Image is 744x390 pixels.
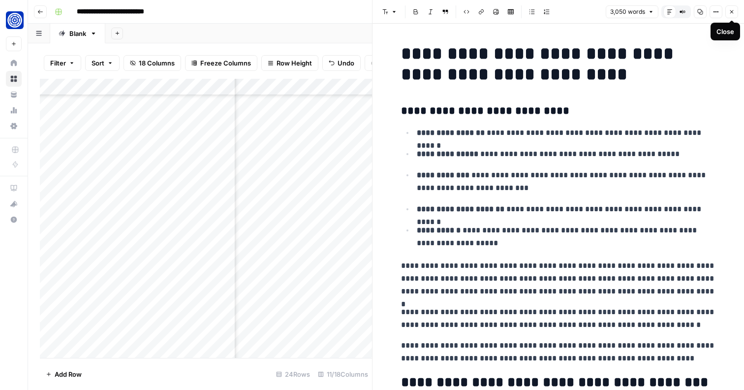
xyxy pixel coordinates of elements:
button: Undo [322,55,361,71]
span: Freeze Columns [200,58,251,68]
button: Filter [44,55,81,71]
button: Workspace: Fundwell [6,8,22,32]
button: 18 Columns [124,55,181,71]
span: Add Row [55,369,82,379]
span: 18 Columns [139,58,175,68]
button: What's new? [6,196,22,212]
div: 11/18 Columns [314,366,372,382]
a: Browse [6,71,22,87]
a: Your Data [6,87,22,102]
span: Row Height [277,58,312,68]
div: Close [716,27,734,36]
span: Filter [50,58,66,68]
span: Sort [92,58,104,68]
a: Home [6,55,22,71]
button: Row Height [261,55,318,71]
div: 24 Rows [272,366,314,382]
button: Add Row [40,366,88,382]
div: What's new? [6,196,21,211]
a: Blank [50,24,105,43]
button: Help + Support [6,212,22,227]
div: Blank [69,29,86,38]
span: 3,050 words [610,7,645,16]
a: AirOps Academy [6,180,22,196]
button: 3,050 words [606,5,658,18]
span: Undo [338,58,354,68]
button: Freeze Columns [185,55,257,71]
img: Fundwell Logo [6,11,24,29]
a: Usage [6,102,22,118]
a: Settings [6,118,22,134]
button: Sort [85,55,120,71]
